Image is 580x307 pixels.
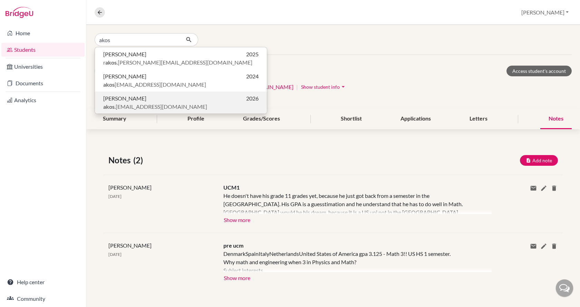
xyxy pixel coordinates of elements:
[223,250,481,272] div: DenmarkSpainItalyNetherlandsUnited States of America gpa 3.125 - Math 3!! US HS 1 semester. Why m...
[520,155,558,166] button: Add note
[540,109,572,129] div: Notes
[1,26,85,40] a: Home
[223,214,251,224] button: Show more
[340,83,347,90] i: arrow_drop_down
[108,154,133,166] span: Notes
[95,92,267,114] button: [PERSON_NAME]2026akos.[EMAIL_ADDRESS][DOMAIN_NAME]
[296,83,298,91] span: |
[301,84,340,90] span: Show student info
[223,242,243,249] span: pre ucm
[506,66,572,76] a: Access student's account
[246,94,259,103] span: 2026
[392,109,439,129] div: Applications
[179,109,213,129] div: Profile
[133,154,146,166] span: (2)
[95,69,267,92] button: [PERSON_NAME]2024akos[EMAIL_ADDRESS][DOMAIN_NAME]
[1,60,85,74] a: Universities
[6,7,33,18] img: Bridge-U
[108,242,152,249] span: [PERSON_NAME]
[301,81,347,92] button: Show student infoarrow_drop_down
[108,184,152,191] span: [PERSON_NAME]
[108,252,122,257] span: [DATE]
[103,103,207,111] span: .[EMAIL_ADDRESS][DOMAIN_NAME]
[223,272,251,282] button: Show more
[103,58,252,67] span: r .[PERSON_NAME][EMAIL_ADDRESS][DOMAIN_NAME]
[103,50,146,58] span: [PERSON_NAME]
[461,109,496,129] div: Letters
[95,33,180,46] input: Find student by name...
[108,194,122,199] span: [DATE]
[103,81,115,88] b: akos
[223,192,481,214] div: He doesn't have his grade 11 grades yet, because he just got back from a semester in the [GEOGRAP...
[1,93,85,107] a: Analytics
[1,43,85,57] a: Students
[103,94,146,103] span: [PERSON_NAME]
[332,109,370,129] div: Shortlist
[246,72,259,80] span: 2024
[103,72,146,80] span: [PERSON_NAME]
[223,184,240,191] span: UCM1
[1,292,85,306] a: Community
[235,109,288,129] div: Grades/Scores
[95,109,135,129] div: Summary
[103,80,206,89] span: [EMAIL_ADDRESS][DOMAIN_NAME]
[518,6,572,19] button: [PERSON_NAME]
[1,275,85,289] a: Help center
[103,103,115,110] b: akos
[16,5,30,11] span: Help
[105,59,117,66] b: akos
[1,76,85,90] a: Documents
[95,47,267,69] button: [PERSON_NAME]2025rakos.[PERSON_NAME][EMAIL_ADDRESS][DOMAIN_NAME]
[246,50,259,58] span: 2025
